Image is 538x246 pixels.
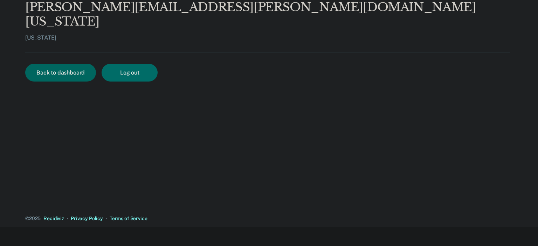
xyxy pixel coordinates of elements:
[25,216,510,222] div: · ·
[25,216,41,221] span: © 2025
[43,216,64,221] a: Recidiviz
[25,64,96,82] button: Back to dashboard
[110,216,147,221] a: Terms of Service
[102,64,158,82] button: Log out
[71,216,103,221] a: Privacy Policy
[25,34,510,52] div: [US_STATE]
[25,70,102,76] a: Back to dashboard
